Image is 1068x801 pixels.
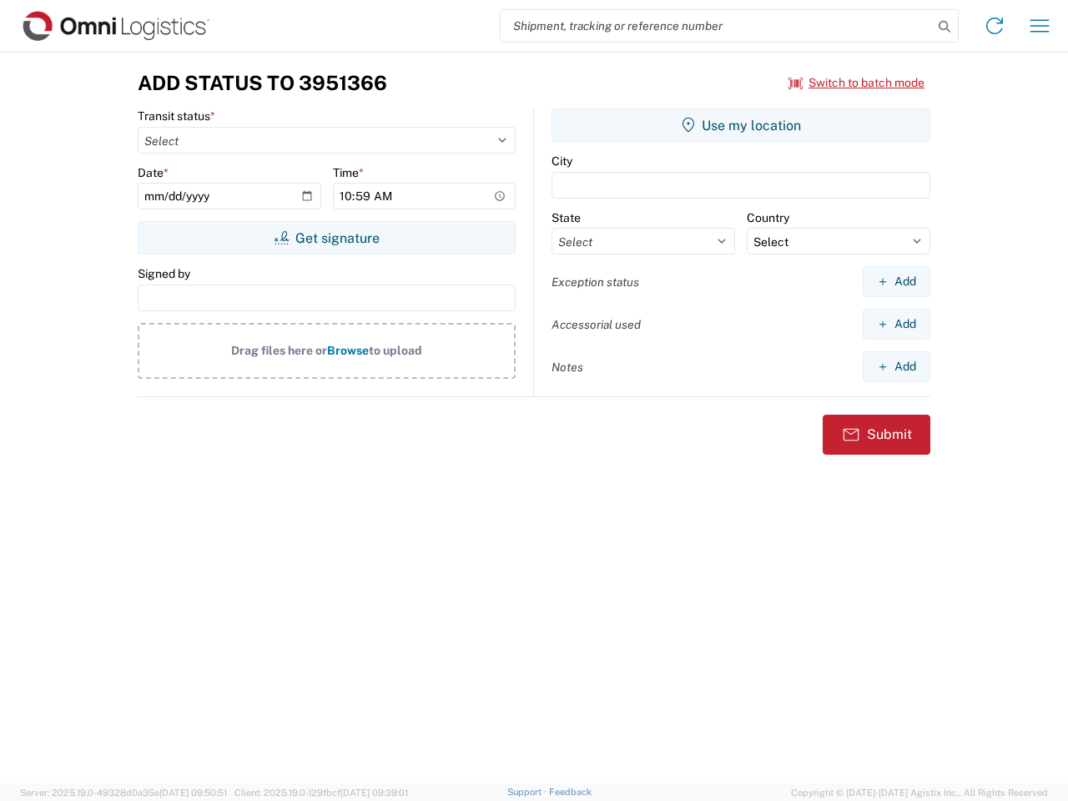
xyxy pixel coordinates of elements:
[552,317,641,332] label: Accessorial used
[333,165,364,180] label: Time
[747,210,789,225] label: Country
[823,415,930,455] button: Submit
[20,788,227,798] span: Server: 2025.19.0-49328d0a35e
[234,788,408,798] span: Client: 2025.19.0-129fbcf
[340,788,408,798] span: [DATE] 09:39:01
[369,344,422,357] span: to upload
[138,71,387,95] h3: Add Status to 3951366
[552,210,581,225] label: State
[138,108,215,123] label: Transit status
[138,266,190,281] label: Signed by
[552,360,583,375] label: Notes
[231,344,327,357] span: Drag files here or
[159,788,227,798] span: [DATE] 09:50:51
[788,69,924,97] button: Switch to batch mode
[863,309,930,340] button: Add
[507,787,549,797] a: Support
[863,266,930,297] button: Add
[863,351,930,382] button: Add
[552,154,572,169] label: City
[501,10,933,42] input: Shipment, tracking or reference number
[549,787,592,797] a: Feedback
[138,165,169,180] label: Date
[327,344,369,357] span: Browse
[552,108,930,142] button: Use my location
[138,221,516,254] button: Get signature
[552,275,639,290] label: Exception status
[791,785,1048,800] span: Copyright © [DATE]-[DATE] Agistix Inc., All Rights Reserved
